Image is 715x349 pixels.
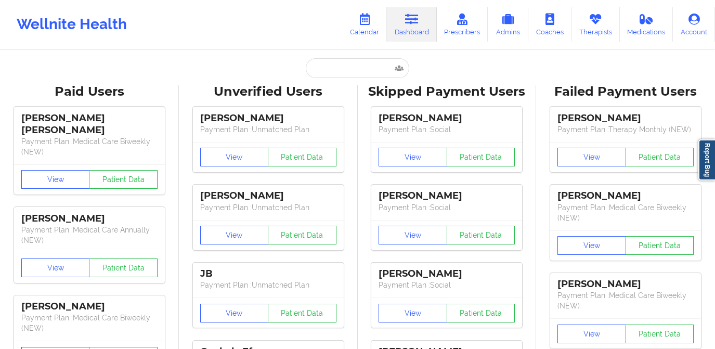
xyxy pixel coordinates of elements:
button: Patient Data [268,304,336,322]
p: Payment Plan : Medical Care Biweekly (NEW) [21,313,158,333]
button: View [379,148,447,166]
div: [PERSON_NAME] [379,112,515,124]
button: View [200,304,269,322]
button: Patient Data [447,304,515,322]
p: Payment Plan : Medical Care Biweekly (NEW) [557,202,694,223]
button: Patient Data [268,148,336,166]
p: Payment Plan : Medical Care Biweekly (NEW) [557,290,694,311]
div: [PERSON_NAME] [379,268,515,280]
button: Patient Data [89,258,158,277]
p: Payment Plan : Social [379,280,515,290]
p: Payment Plan : Therapy Monthly (NEW) [557,124,694,135]
div: [PERSON_NAME] [557,112,694,124]
div: Unverified Users [186,84,350,100]
p: Payment Plan : Medical Care Annually (NEW) [21,225,158,245]
a: Admins [488,7,528,42]
p: Payment Plan : Medical Care Biweekly (NEW) [21,136,158,157]
button: Patient Data [626,325,694,343]
p: Payment Plan : Social [379,124,515,135]
button: View [21,170,90,189]
p: Payment Plan : Unmatched Plan [200,280,336,290]
div: Failed Payment Users [543,84,708,100]
a: Dashboard [387,7,437,42]
button: Patient Data [447,148,515,166]
p: Payment Plan : Social [379,202,515,213]
button: Patient Data [626,236,694,255]
div: JB [200,268,336,280]
a: Coaches [528,7,571,42]
div: [PERSON_NAME] [200,190,336,202]
div: Skipped Payment Users [365,84,529,100]
button: View [557,148,626,166]
button: Patient Data [268,226,336,244]
p: Payment Plan : Unmatched Plan [200,202,336,213]
a: Report Bug [698,139,715,180]
a: Account [673,7,715,42]
button: View [200,148,269,166]
button: View [557,325,626,343]
button: View [200,226,269,244]
button: Patient Data [447,226,515,244]
p: Payment Plan : Unmatched Plan [200,124,336,135]
a: Medications [620,7,673,42]
div: [PERSON_NAME] [PERSON_NAME] [21,112,158,136]
a: Calendar [342,7,387,42]
button: View [379,226,447,244]
div: [PERSON_NAME] [557,190,694,202]
button: View [379,304,447,322]
button: View [21,258,90,277]
div: [PERSON_NAME] [557,278,694,290]
div: [PERSON_NAME] [379,190,515,202]
a: Therapists [571,7,620,42]
button: View [557,236,626,255]
div: [PERSON_NAME] [21,301,158,313]
button: Patient Data [626,148,694,166]
div: Paid Users [7,84,172,100]
div: [PERSON_NAME] [21,213,158,225]
button: Patient Data [89,170,158,189]
div: [PERSON_NAME] [200,112,336,124]
a: Prescribers [437,7,488,42]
